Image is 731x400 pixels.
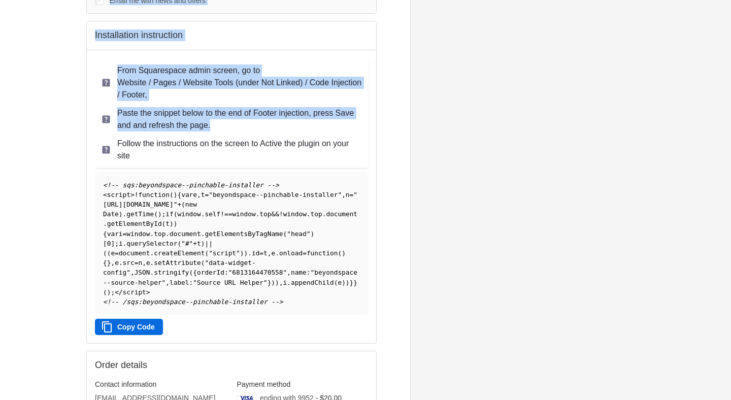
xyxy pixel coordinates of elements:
[95,380,226,389] h3: Contact information
[342,249,346,257] span: )
[126,210,154,218] span: getTime
[103,181,279,189] span: <!-- sqs:beyondspace--pinchable-installer -->
[103,288,107,296] span: (
[240,249,244,257] span: )
[174,191,178,198] span: )
[150,249,154,257] span: .
[177,191,181,198] span: {
[111,249,115,257] span: e
[154,230,165,238] span: top
[150,230,154,238] span: .
[115,259,119,266] span: e
[178,210,201,218] span: window
[205,249,209,257] span: (
[185,201,197,208] span: new
[189,269,193,276] span: (
[174,210,178,218] span: (
[158,210,162,218] span: )
[103,210,119,218] span: Date
[307,210,311,218] span: .
[342,279,346,286] span: )
[326,210,357,218] span: document
[279,249,303,257] span: onload
[165,230,170,238] span: .
[174,220,178,227] span: )
[103,220,107,227] span: .
[283,210,307,218] span: window
[209,191,342,198] span: "beyondspace--pinchable-installer"
[201,230,205,238] span: .
[310,230,314,238] span: )
[275,279,279,286] span: )
[170,220,174,227] span: )
[177,240,181,247] span: (
[311,210,322,218] span: top
[268,249,272,257] span: ,
[209,249,240,257] span: "script"
[291,269,307,276] span: name
[287,269,291,276] span: ,
[181,240,193,247] span: "#"
[107,191,130,198] span: script
[107,230,119,238] span: var
[111,288,115,296] span: ;
[165,279,170,286] span: ,
[170,230,201,238] span: document
[279,210,283,218] span: !
[338,279,342,286] span: e
[142,259,146,266] span: ,
[107,259,111,266] span: }
[220,210,232,218] span: !==
[119,249,150,257] span: document
[130,191,135,198] span: >
[154,269,189,276] span: stringify
[228,269,287,276] span: "6813164470558"
[346,191,350,198] span: n
[95,29,368,41] h2: Installation instruction
[103,259,107,266] span: {
[193,279,267,286] span: "Source URL Helper"
[107,240,111,247] span: 0
[103,269,357,286] span: "beyondspace--source-helper"
[177,201,181,208] span: +
[154,259,201,266] span: setAttribute
[307,269,311,276] span: :
[353,279,357,286] span: }
[146,288,150,296] span: >
[287,279,291,286] span: .
[193,191,197,198] span: e
[193,269,197,276] span: {
[135,269,150,276] span: JSON
[205,230,283,238] span: getElementsByTagName
[150,259,154,266] span: .
[271,279,275,286] span: )
[162,210,166,218] span: ;
[334,279,338,286] span: (
[256,210,260,218] span: .
[126,230,150,238] span: window
[111,259,115,266] span: ,
[115,240,119,247] span: ;
[154,249,205,257] span: createElement
[201,259,205,266] span: (
[95,359,231,371] h2: Order details
[350,279,354,286] span: }
[123,230,127,238] span: =
[123,259,135,266] span: src
[103,298,283,306] span: <!-- /sqs:beyondspace--pinchable-installer -->
[232,210,255,218] span: window
[126,240,177,247] span: querySelector
[95,319,163,335] button: Copy Code
[135,191,139,198] span: !
[189,279,193,286] span: :
[205,191,209,198] span: =
[165,220,170,227] span: t
[170,279,189,286] span: label
[237,380,369,389] h3: Payment method
[248,249,252,257] span: .
[272,249,276,257] span: e
[170,191,174,198] span: (
[338,249,342,257] span: (
[107,288,111,296] span: )
[268,279,272,286] span: }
